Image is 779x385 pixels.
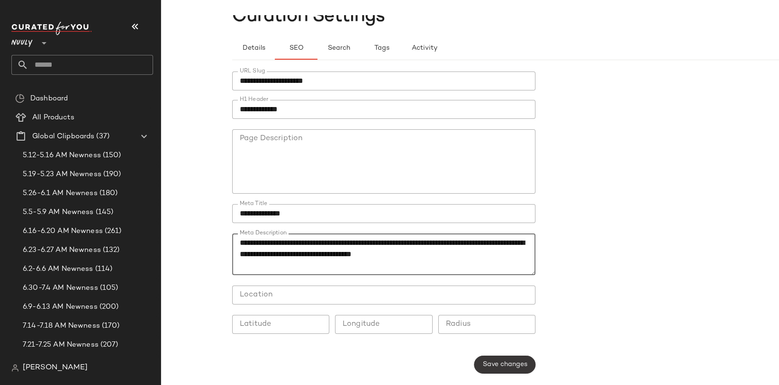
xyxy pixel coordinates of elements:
[242,45,265,52] span: Details
[11,22,92,35] img: cfy_white_logo.C9jOOHJF.svg
[23,226,103,237] span: 6.16-6.20 AM Newness
[23,150,101,161] span: 5.12-5.16 AM Newness
[23,207,94,218] span: 5.5-5.9 AM Newness
[94,131,109,142] span: (37)
[474,356,535,374] button: Save changes
[15,94,25,103] img: svg%3e
[101,245,120,256] span: (132)
[23,321,100,331] span: 7.14-7.18 AM Newness
[32,112,74,123] span: All Products
[99,340,118,350] span: (207)
[327,45,350,52] span: Search
[23,245,101,256] span: 6.23-6.27 AM Newness
[93,264,113,275] span: (114)
[23,362,88,374] span: [PERSON_NAME]
[23,169,101,180] span: 5.19-5.23 AM Newness
[103,226,122,237] span: (261)
[11,364,19,372] img: svg%3e
[30,93,68,104] span: Dashboard
[98,302,119,313] span: (200)
[289,45,303,52] span: SEO
[232,7,385,26] span: Curation Settings
[101,169,121,180] span: (190)
[101,150,121,161] span: (150)
[32,131,94,142] span: Global Clipboards
[98,283,118,294] span: (105)
[23,340,99,350] span: 7.21-7.25 AM Newness
[23,358,97,369] span: 7.28-8.1 AM Newness
[373,45,389,52] span: Tags
[23,283,98,294] span: 6.30-7.4 AM Newness
[94,207,114,218] span: (145)
[23,188,98,199] span: 5.26-6.1 AM Newness
[23,264,93,275] span: 6.2-6.6 AM Newness
[11,32,33,49] span: Nuuly
[411,45,437,52] span: Activity
[100,321,120,331] span: (170)
[23,302,98,313] span: 6.9-6.13 AM Newness
[482,361,527,368] span: Save changes
[97,358,117,369] span: (146)
[98,188,118,199] span: (180)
